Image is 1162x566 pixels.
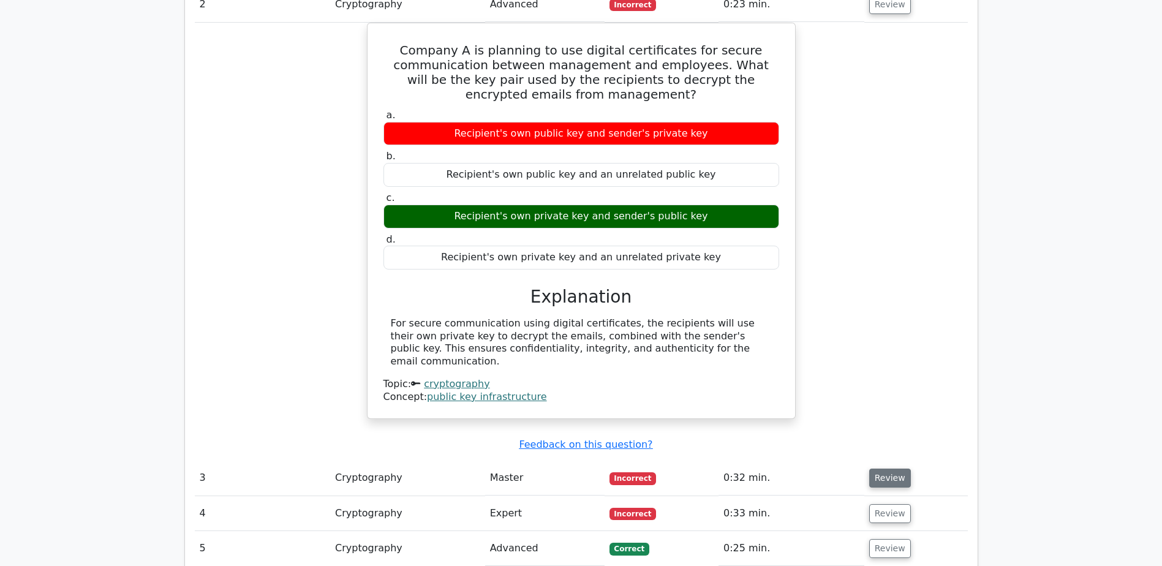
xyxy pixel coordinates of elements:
[485,461,605,496] td: Master
[609,472,657,485] span: Incorrect
[869,539,911,558] button: Review
[383,246,779,270] div: Recipient's own private key and an unrelated private key
[330,496,485,531] td: Cryptography
[869,469,911,488] button: Review
[383,122,779,146] div: Recipient's own public key and sender's private key
[383,163,779,187] div: Recipient's own public key and an unrelated public key
[387,233,396,245] span: d.
[485,496,605,531] td: Expert
[383,391,779,404] div: Concept:
[195,496,331,531] td: 4
[383,378,779,391] div: Topic:
[869,504,911,523] button: Review
[609,543,649,555] span: Correct
[387,150,396,162] span: b.
[195,531,331,566] td: 5
[719,461,864,496] td: 0:32 min.
[427,391,547,402] a: public key infrastructure
[330,531,485,566] td: Cryptography
[391,317,772,368] div: For secure communication using digital certificates, the recipients will use their own private ke...
[719,531,864,566] td: 0:25 min.
[383,205,779,228] div: Recipient's own private key and sender's public key
[609,508,657,520] span: Incorrect
[387,192,395,203] span: c.
[195,461,331,496] td: 3
[424,378,489,390] a: cryptography
[387,109,396,121] span: a.
[719,496,864,531] td: 0:33 min.
[485,531,605,566] td: Advanced
[330,461,485,496] td: Cryptography
[391,287,772,308] h3: Explanation
[382,43,780,102] h5: Company A is planning to use digital certificates for secure communication between management and...
[519,439,652,450] a: Feedback on this question?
